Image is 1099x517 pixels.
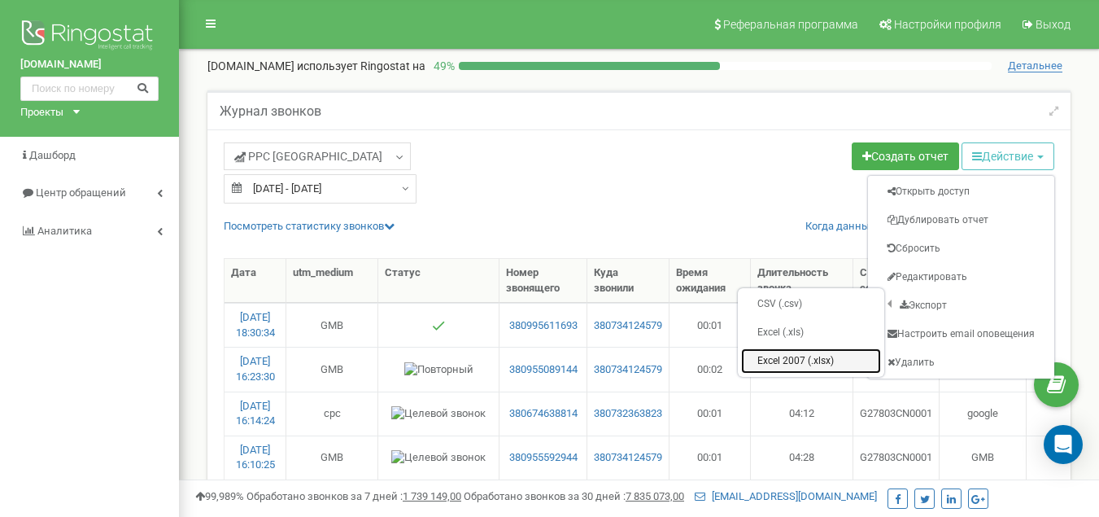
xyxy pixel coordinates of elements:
span: 99,989% [195,490,244,502]
td: google [940,392,1027,436]
a: [DATE] 16:23:30 [236,355,275,383]
a: Создать отчет [852,142,959,170]
p: 49 % [425,58,459,74]
td: cpc [286,392,378,436]
u: 7 835 073,00 [626,490,684,502]
a: 380734124579 [594,450,662,466]
a: 380734124579 [594,318,662,334]
a: 380995611693 [506,318,580,334]
td: 04:28 [751,436,853,480]
a: [DATE] 16:10:25 [236,444,275,471]
td: GMB [286,303,378,347]
td: GMB [286,436,378,480]
td: 04:12 [751,392,853,436]
a: [DOMAIN_NAME] [20,57,159,72]
a: 380955089144 [506,362,580,378]
a: Excel (.xls) [741,320,881,345]
a: Excel 2007 (.xlsx) [741,348,881,374]
a: 380674638814 [506,406,580,422]
td: G27803CN0001 [853,436,940,480]
a: Удалить [871,350,1051,375]
a: PPC [GEOGRAPHIC_DATA] [224,142,411,170]
span: PPC [GEOGRAPHIC_DATA] [234,148,382,164]
span: Обработано звонков за 7 дней : [246,490,461,502]
div: Проекты [20,105,63,120]
td: 00:01 [669,436,751,480]
a: Редактировать [871,265,1051,290]
a: 380955592944 [506,450,580,466]
a: [EMAIL_ADDRESS][DOMAIN_NAME] [695,490,877,502]
img: Повторный [404,362,473,378]
th: Номер звонящего [499,259,587,303]
th: Статус [378,259,499,303]
span: Реферальная программа [723,18,858,31]
u: 1 739 149,00 [403,490,461,502]
h5: Журнал звонков [220,104,321,119]
td: 00:01 [669,303,751,347]
a: Посмотреть cтатистику звонков [224,220,395,232]
th: Длительность звонка [751,259,853,303]
a: CSV (.csv) [741,291,881,317]
th: Дата [225,259,286,303]
span: Выход [1036,18,1071,31]
a: Дублировать отчет [871,208,1051,233]
a: Когда данные могут отличаться от других систем [805,219,1050,234]
span: Аналитика [37,225,92,237]
img: Отвечен [432,319,445,332]
img: Ringostat logo [20,16,159,57]
span: Детальнее [1008,59,1062,72]
input: Поиск по номеру [20,77,159,101]
a: [DATE] 16:14:24 [236,400,275,427]
a: Настроить email оповещения [871,322,1051,347]
td: GMB [940,436,1027,480]
p: [DOMAIN_NAME] [207,58,425,74]
span: Обработано звонков за 30 дней : [464,490,684,502]
th: С кем соединено [853,259,940,303]
td: 00:01 [669,392,751,436]
th: Время ожидания [669,259,751,303]
td: 00:02 [669,347,751,391]
a: Сбросить [871,236,1051,261]
span: Центр обращений [36,186,126,199]
a: [DATE] 18:30:34 [236,311,275,339]
a: 380734124579 [594,362,662,378]
span: Дашборд [29,149,76,161]
button: Действие [962,142,1054,170]
td: GMB [286,347,378,391]
span: использует Ringostat на [297,59,425,72]
span: Настройки профиля [894,18,1001,31]
th: utm_medium [286,259,378,303]
a: 380732363823 [594,406,662,422]
td: G27803CN0001 [853,392,940,436]
a: Открыть доступ [871,179,1051,204]
a: Экспорт [871,293,1051,318]
div: Open Intercom Messenger [1044,425,1083,464]
img: Целевой звонок [391,406,486,422]
th: Куда звонили [587,259,669,303]
img: Целевой звонок [391,450,486,466]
